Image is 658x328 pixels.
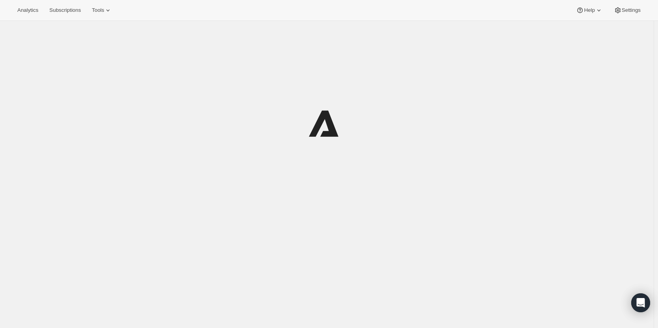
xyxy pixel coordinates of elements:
[622,7,641,13] span: Settings
[584,7,595,13] span: Help
[631,293,650,312] div: Open Intercom Messenger
[92,7,104,13] span: Tools
[571,5,607,16] button: Help
[13,5,43,16] button: Analytics
[45,5,86,16] button: Subscriptions
[17,7,38,13] span: Analytics
[87,5,117,16] button: Tools
[49,7,81,13] span: Subscriptions
[609,5,645,16] button: Settings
